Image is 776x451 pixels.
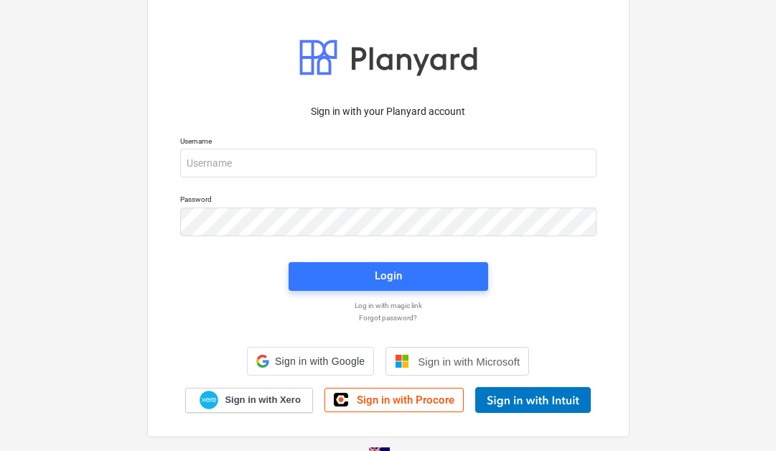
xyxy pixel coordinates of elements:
[173,301,604,310] a: Log in with magic link
[180,104,597,119] p: Sign in with your Planyard account
[180,136,597,149] p: Username
[180,149,597,177] input: Username
[275,355,365,367] span: Sign in with Google
[180,195,597,207] p: Password
[375,266,402,285] div: Login
[200,391,218,410] img: Xero logo
[395,354,409,368] img: Microsoft logo
[324,388,464,412] a: Sign in with Procore
[225,394,300,406] span: Sign in with Xero
[173,313,604,322] a: Forgot password?
[418,355,520,368] span: Sign in with Microsoft
[357,394,454,406] span: Sign in with Procore
[247,347,374,376] div: Sign in with Google
[289,262,488,291] button: Login
[185,388,313,413] a: Sign in with Xero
